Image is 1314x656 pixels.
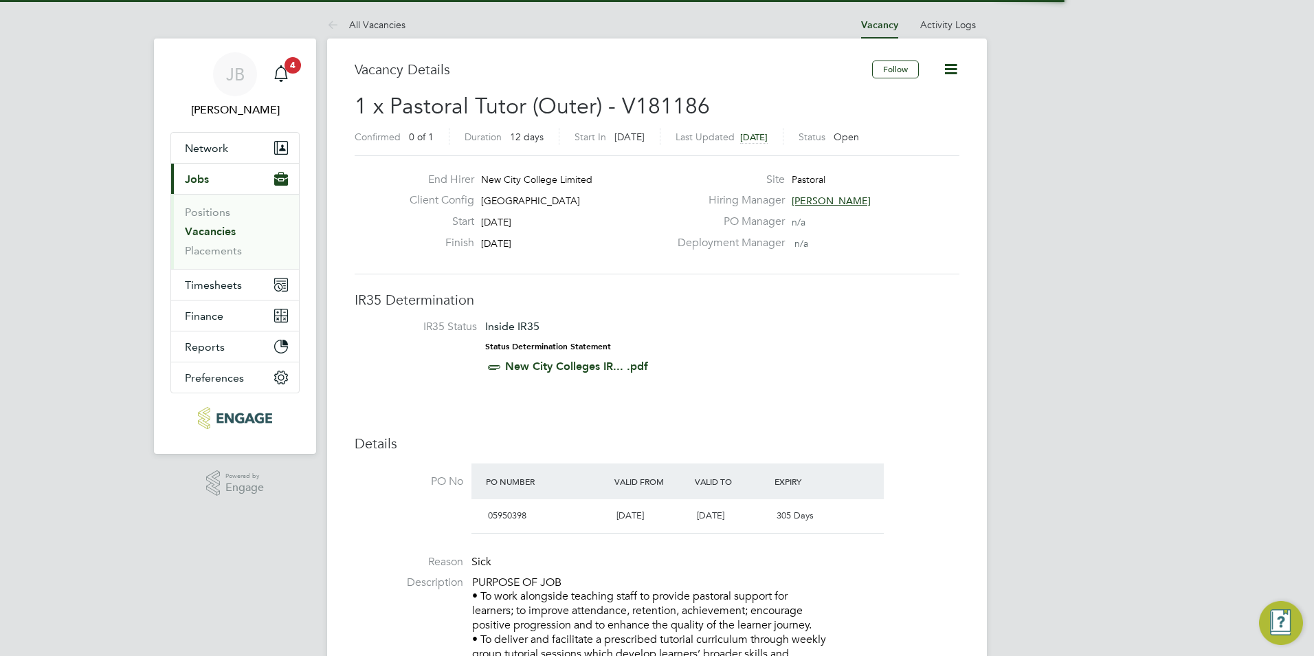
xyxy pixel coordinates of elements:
[697,510,724,521] span: [DATE]
[485,320,539,333] span: Inside IR35
[794,237,808,250] span: n/a
[185,206,230,219] a: Positions
[399,193,474,208] label: Client Config
[355,291,959,309] h3: IR35 Determination
[872,61,919,78] button: Follow
[510,131,544,143] span: 12 days
[669,193,785,208] label: Hiring Manager
[225,470,264,482] span: Powered by
[170,407,300,429] a: Go to home page
[225,482,264,494] span: Engage
[170,102,300,118] span: Jack Baron
[198,407,271,429] img: huntereducation-logo-retina.png
[792,216,805,228] span: n/a
[267,52,295,96] a: 4
[368,320,477,334] label: IR35 Status
[226,65,245,83] span: JB
[355,435,959,452] h3: Details
[355,474,463,489] label: PO No
[171,194,299,269] div: Jobs
[792,195,871,207] span: [PERSON_NAME]
[171,133,299,163] button: Network
[355,555,463,569] label: Reason
[154,39,316,454] nav: Main navigation
[481,216,511,228] span: [DATE]
[355,93,710,120] span: 1 x Pastoral Tutor (Outer) - V181186
[206,470,265,496] a: Powered byEngage
[170,52,300,118] a: JB[PERSON_NAME]
[355,131,401,143] label: Confirmed
[171,300,299,331] button: Finance
[861,19,898,31] a: Vacancy
[171,331,299,362] button: Reports
[614,131,645,143] span: [DATE]
[185,142,228,155] span: Network
[171,270,299,300] button: Timesheets
[185,244,242,257] a: Placements
[691,469,772,494] div: Valid To
[669,173,785,187] label: Site
[792,173,825,186] span: Pastoral
[481,173,592,186] span: New City College Limited
[185,173,209,186] span: Jobs
[575,131,606,143] label: Start In
[481,237,511,250] span: [DATE]
[799,131,825,143] label: Status
[409,131,434,143] span: 0 of 1
[481,195,580,207] span: [GEOGRAPHIC_DATA]
[482,469,611,494] div: PO Number
[171,362,299,393] button: Preferences
[771,469,851,494] div: Expiry
[355,576,463,590] label: Description
[185,225,236,238] a: Vacancies
[171,164,299,194] button: Jobs
[488,510,526,521] span: 05950398
[185,278,242,292] span: Timesheets
[834,131,859,143] span: Open
[505,360,648,373] a: New City Colleges IR... .pdf
[355,61,872,78] h3: Vacancy Details
[669,215,785,229] label: PO Manager
[777,510,814,521] span: 305 Days
[285,57,301,74] span: 4
[616,510,644,521] span: [DATE]
[920,19,976,31] a: Activity Logs
[185,371,244,384] span: Preferences
[465,131,502,143] label: Duration
[185,340,225,353] span: Reports
[676,131,735,143] label: Last Updated
[611,469,691,494] div: Valid From
[327,19,405,31] a: All Vacancies
[740,131,768,143] span: [DATE]
[485,342,611,351] strong: Status Determination Statement
[399,215,474,229] label: Start
[185,309,223,322] span: Finance
[1259,601,1303,645] button: Engage Resource Center
[399,236,474,250] label: Finish
[669,236,785,250] label: Deployment Manager
[399,173,474,187] label: End Hirer
[471,555,491,569] span: Sick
